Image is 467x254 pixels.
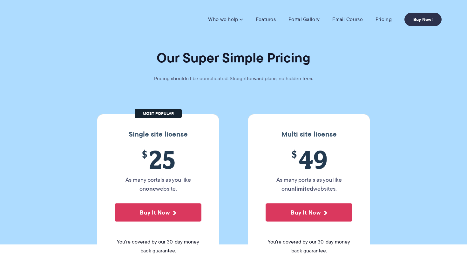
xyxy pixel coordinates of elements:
button: Buy It Now [115,203,201,222]
a: Email Course [332,16,363,23]
p: Pricing shouldn't be complicated. Straightforward plans, no hidden fees. [138,74,329,83]
p: As many portals as you like on websites. [266,175,352,193]
a: Buy Now! [404,13,442,26]
strong: unlimited [288,184,313,193]
a: Portal Gallery [288,16,320,23]
span: 25 [115,145,201,174]
p: As many portals as you like on website. [115,175,201,193]
a: Features [256,16,276,23]
h3: Single site license [104,130,213,138]
a: Pricing [376,16,392,23]
span: 49 [266,145,352,174]
h3: Multi site license [254,130,363,138]
strong: one [146,184,156,193]
a: Who we help [208,16,243,23]
button: Buy It Now [266,203,352,222]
